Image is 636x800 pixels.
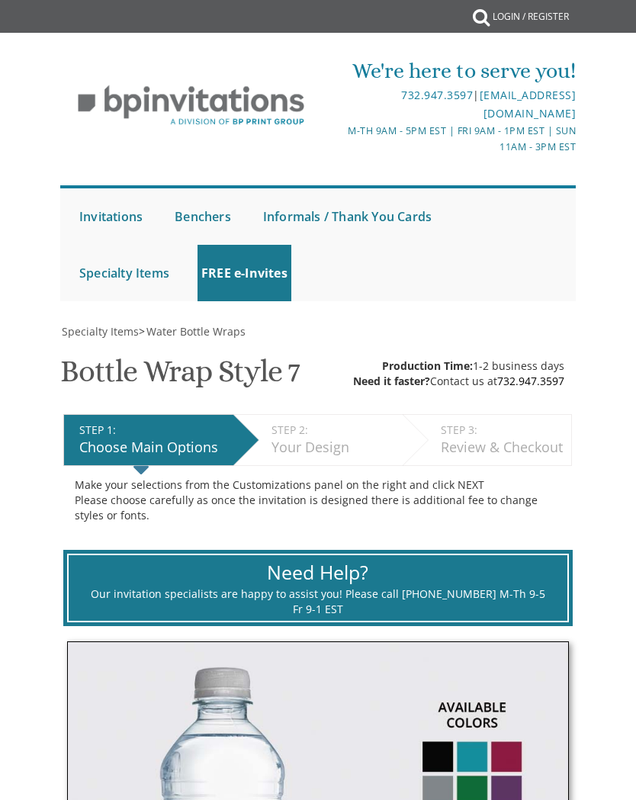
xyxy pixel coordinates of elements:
[60,74,322,137] img: BP Invitation Loft
[401,88,473,102] a: 732.947.3597
[441,438,564,458] div: Review & Checkout
[353,374,430,388] span: Need it faster?
[88,586,548,617] div: Our invitation specialists are happy to assist you! Please call [PHONE_NUMBER] M-Th 9-5 Fr 9-1 EST
[60,324,139,339] a: Specialty Items
[146,324,246,339] span: Water Bottle Wraps
[75,477,560,523] div: Make your selections from the Customizations panel on the right and click NEXT Please choose care...
[259,188,435,245] a: Informals / Thank You Cards
[75,188,146,245] a: Invitations
[88,559,548,586] div: Need Help?
[319,56,576,86] div: We're here to serve you!
[79,438,225,458] div: Choose Main Options
[271,422,395,438] div: STEP 2:
[60,355,300,400] h1: Bottle Wrap Style 7
[319,86,576,123] div: |
[382,358,473,373] span: Production Time:
[145,324,246,339] a: Water Bottle Wraps
[79,422,225,438] div: STEP 1:
[480,88,577,120] a: [EMAIL_ADDRESS][DOMAIN_NAME]
[441,422,564,438] div: STEP 3:
[319,123,576,156] div: M-Th 9am - 5pm EST | Fri 9am - 1pm EST | Sun 11am - 3pm EST
[62,324,139,339] span: Specialty Items
[497,374,564,388] a: 732.947.3597
[353,358,564,389] div: 1-2 business days Contact us at
[271,438,395,458] div: Your Design
[171,188,235,245] a: Benchers
[75,245,173,301] a: Specialty Items
[198,245,291,301] a: FREE e-Invites
[139,324,246,339] span: >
